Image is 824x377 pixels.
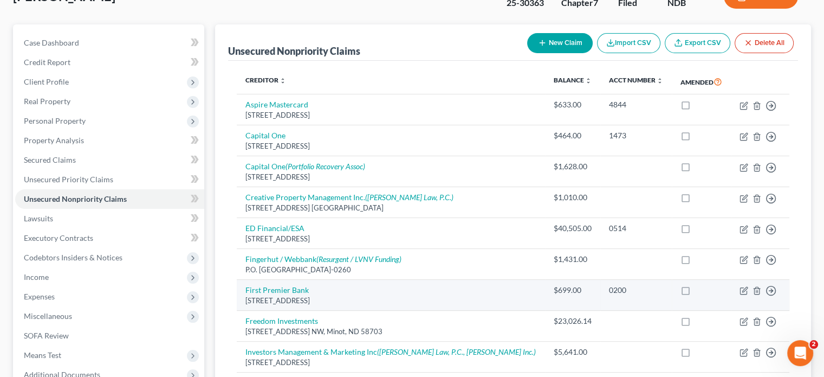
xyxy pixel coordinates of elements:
[377,347,536,356] i: ([PERSON_NAME] Law, P.C., [PERSON_NAME] Inc.)
[316,254,401,264] i: (Resurgent / LVNV Funding)
[672,69,731,94] th: Amended
[245,296,536,306] div: [STREET_ADDRESS]
[809,340,818,349] span: 2
[554,99,592,110] div: $633.00
[609,285,663,296] div: 0200
[245,316,318,325] a: Freedom Investments
[15,326,204,346] a: SOFA Review
[15,33,204,53] a: Case Dashboard
[15,189,204,209] a: Unsecured Nonpriority Claims
[609,223,663,234] div: 0514
[15,209,204,228] a: Lawsuits
[24,272,49,282] span: Income
[597,33,660,53] button: Import CSV
[24,38,79,47] span: Case Dashboard
[228,44,360,57] div: Unsecured Nonpriority Claims
[245,254,401,264] a: Fingerhut / Webbank(Resurgent / LVNV Funding)
[554,254,592,265] div: $1,431.00
[245,347,536,356] a: Investors Management & Marketing Inc([PERSON_NAME] Law, P.C., [PERSON_NAME] Inc.)
[554,285,592,296] div: $699.00
[24,311,72,321] span: Miscellaneous
[245,110,536,120] div: [STREET_ADDRESS]
[286,162,365,171] i: (Portfolio Recovery Assoc)
[245,234,536,244] div: [STREET_ADDRESS]
[24,155,76,164] span: Secured Claims
[609,76,663,84] a: Acct Number unfold_more
[735,33,794,53] button: Delete All
[24,253,122,262] span: Codebtors Insiders & Notices
[15,53,204,72] a: Credit Report
[527,33,593,53] button: New Claim
[24,136,84,145] span: Property Analysis
[665,33,730,53] a: Export CSV
[245,265,536,275] div: P.O. [GEOGRAPHIC_DATA]-0260
[24,116,86,125] span: Personal Property
[245,203,536,213] div: [STREET_ADDRESS] [GEOGRAPHIC_DATA]
[657,78,663,84] i: unfold_more
[554,192,592,203] div: $1,010.00
[245,131,286,140] a: Capital One
[554,161,592,172] div: $1,628.00
[554,316,592,327] div: $23,026.14
[24,214,53,223] span: Lawsuits
[245,172,536,182] div: [STREET_ADDRESS]
[245,223,304,233] a: ED Financial/ESA
[24,292,55,301] span: Expenses
[15,170,204,189] a: Unsecured Priority Claims
[24,175,113,184] span: Unsecured Priority Claims
[24,233,93,242] span: Executory Contracts
[245,357,536,368] div: [STREET_ADDRESS]
[24,331,69,340] span: SOFA Review
[554,223,592,234] div: $40,505.00
[245,100,308,109] a: Aspire Mastercard
[245,141,536,151] div: [STREET_ADDRESS]
[15,131,204,150] a: Property Analysis
[245,327,536,337] div: [STREET_ADDRESS] NW, Minot, ND 58703
[24,97,70,106] span: Real Property
[787,340,813,366] iframe: Intercom live chat
[24,57,70,67] span: Credit Report
[15,150,204,170] a: Secured Claims
[554,130,592,141] div: $464.00
[585,78,592,84] i: unfold_more
[554,76,592,84] a: Balance unfold_more
[245,193,453,202] a: Creative Property Management Inc.([PERSON_NAME] Law, P.C.)
[245,285,309,295] a: First Premier Bank
[609,130,663,141] div: 1473
[15,228,204,248] a: Executory Contracts
[609,99,663,110] div: 4844
[245,162,365,171] a: Capital One(Portfolio Recovery Assoc)
[24,77,69,86] span: Client Profile
[280,78,286,84] i: unfold_more
[554,347,592,357] div: $5,641.00
[245,76,286,84] a: Creditor unfold_more
[365,193,453,202] i: ([PERSON_NAME] Law, P.C.)
[24,350,61,360] span: Means Test
[24,194,127,203] span: Unsecured Nonpriority Claims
